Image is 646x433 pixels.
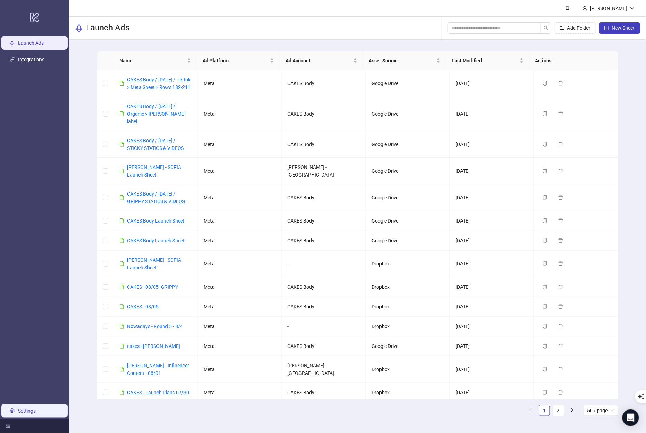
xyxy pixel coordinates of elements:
span: search [544,26,548,30]
td: CAKES Body [282,277,366,297]
span: left [529,408,533,412]
div: [PERSON_NAME] [587,4,630,12]
span: file [119,81,124,86]
td: [DATE] [450,251,534,277]
td: [DATE] [450,383,534,403]
span: copy [542,324,547,329]
span: delete [558,261,563,266]
span: file [119,111,124,116]
th: Last Modified [446,51,529,70]
td: - [282,251,366,277]
span: rocket [75,24,83,32]
td: Dropbox [366,297,450,317]
td: Google Drive [366,70,450,97]
a: CAKES Body / [DATE] / STICKY STATICS & VIDEOS [127,138,184,151]
td: CAKES Body [282,383,366,403]
td: [DATE] [450,211,534,231]
span: file [119,344,124,349]
td: [DATE] [450,317,534,336]
td: Google Drive [366,336,450,356]
span: delete [558,285,563,289]
a: CAKES Body Launch Sheet [127,238,185,243]
a: CAKES Body / [DATE] / TikTok > Meta Sheet > Rows 182-211 [127,77,190,90]
span: right [570,408,574,412]
span: menu-fold [6,424,10,429]
td: Meta [198,231,282,251]
td: Dropbox [366,317,450,336]
a: cakes - [PERSON_NAME] [127,343,180,349]
td: Google Drive [366,211,450,231]
span: copy [542,195,547,200]
a: [PERSON_NAME] - SOFIA Launch Sheet [127,164,181,178]
span: file [119,238,124,243]
td: CAKES Body [282,231,366,251]
td: Dropbox [366,251,450,277]
span: file [119,142,124,147]
span: copy [542,169,547,173]
a: CAKES Body Launch Sheet [127,218,185,224]
td: [DATE] [450,231,534,251]
span: delete [558,304,563,309]
span: down [630,6,635,11]
th: Actions [530,51,613,70]
td: Meta [198,297,282,317]
span: delete [558,218,563,223]
td: Google Drive [366,184,450,211]
td: Google Drive [366,97,450,131]
span: file [119,285,124,289]
span: Last Modified [452,57,518,64]
td: CAKES Body [282,297,366,317]
a: [PERSON_NAME] - SOFIA Launch Sheet [127,257,181,270]
span: file [119,367,124,372]
span: copy [542,111,547,116]
span: copy [542,390,547,395]
span: delete [558,81,563,86]
td: - [282,317,366,336]
td: Meta [198,211,282,231]
a: CAKES - Launch Plans 07/30 [127,390,189,395]
button: Add Folder [554,22,596,34]
td: [DATE] [450,131,534,158]
td: Dropbox [366,383,450,403]
span: file [119,324,124,329]
span: delete [558,169,563,173]
a: CAKES - 08/05 [127,304,159,309]
span: file [119,261,124,266]
th: Name [114,51,197,70]
th: Ad Account [280,51,363,70]
span: plus-square [604,26,609,30]
a: Launch Ads [18,40,44,46]
span: file [119,218,124,223]
td: Google Drive [366,231,450,251]
td: Dropbox [366,356,450,383]
span: copy [542,304,547,309]
td: [DATE] [450,277,534,297]
a: Integrations [18,57,44,62]
span: file [119,304,124,309]
td: [DATE] [450,97,534,131]
td: Meta [198,70,282,97]
td: [DATE] [450,356,534,383]
span: Asset Source [369,57,435,64]
span: copy [542,261,547,266]
button: right [567,405,578,416]
td: Dropbox [366,277,450,297]
span: delete [558,238,563,243]
td: Google Drive [366,131,450,158]
td: CAKES Body [282,336,366,356]
td: [DATE] [450,184,534,211]
a: Nowadays - Round 5 - 8/4 [127,324,183,329]
a: 2 [553,405,564,416]
a: 1 [539,405,550,416]
span: copy [542,344,547,349]
a: CAKES - 08/05 -GRIPPY [127,284,178,290]
span: folder-add [560,26,565,30]
span: copy [542,142,547,147]
td: [DATE] [450,70,534,97]
span: Name [119,57,186,64]
span: copy [542,367,547,372]
span: bell [565,6,570,10]
td: CAKES Body [282,184,366,211]
td: Meta [198,97,282,131]
span: delete [558,344,563,349]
